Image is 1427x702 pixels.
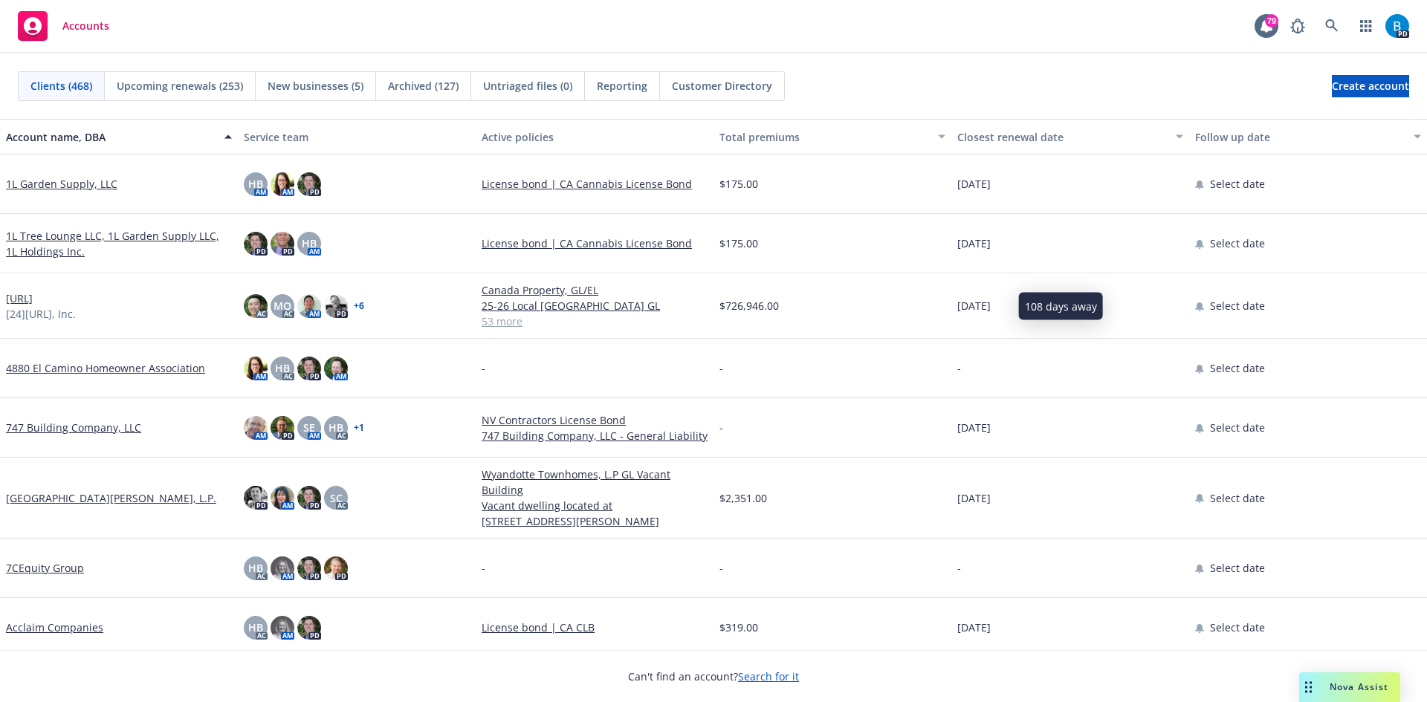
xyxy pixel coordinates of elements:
[957,235,991,251] span: [DATE]
[62,20,109,32] span: Accounts
[6,228,232,259] a: 1L Tree Lounge LLC, 1L Garden Supply LLC, 1L Holdings Inc.
[6,129,216,145] div: Account name, DBA
[957,420,991,435] span: [DATE]
[6,306,76,322] span: [24][URL], Inc.
[324,357,348,380] img: photo
[1330,680,1388,693] span: Nova Assist
[476,119,713,155] button: Active policies
[482,428,708,443] a: 747 Building Company, LLC - General Liability
[482,620,708,635] a: License bond | CA CLB
[297,556,321,580] img: photo
[482,560,485,576] span: -
[6,490,216,506] a: [GEOGRAPHIC_DATA][PERSON_NAME], L.P.
[719,129,929,145] div: Total premiums
[271,172,294,196] img: photo
[302,235,317,251] span: HB
[1210,176,1265,192] span: Select date
[6,290,33,306] a: [URL]
[482,235,708,251] a: License bond | CA Cannabis License Bond
[957,620,991,635] span: [DATE]
[117,78,243,94] span: Upcoming renewals (253)
[482,313,708,329] a: 53 more
[297,172,321,196] img: photo
[719,620,758,635] span: $319.00
[597,78,647,94] span: Reporting
[271,232,294,256] img: photo
[244,357,268,380] img: photo
[248,176,263,192] span: HB
[1265,14,1278,27] div: 79
[6,420,141,435] a: 747 Building Company, LLC
[1332,75,1409,97] a: Create account
[482,360,485,376] span: -
[244,486,268,510] img: photo
[244,232,268,256] img: photo
[957,129,1167,145] div: Closest renewal date
[719,235,758,251] span: $175.00
[738,669,799,683] a: Search for it
[1210,360,1265,376] span: Select date
[274,298,291,313] span: MQ
[957,176,991,192] span: [DATE]
[482,282,708,298] a: Canada Property, GL/EL
[1210,490,1265,506] span: Select date
[957,490,991,506] span: [DATE]
[482,298,708,313] a: 25-26 Local [GEOGRAPHIC_DATA] GL
[1210,420,1265,435] span: Select date
[719,420,723,435] span: -
[1210,620,1265,635] span: Select date
[482,176,708,192] a: License bond | CA Cannabis License Bond
[303,420,315,435] span: SE
[1317,11,1347,41] a: Search
[482,498,708,529] a: Vacant dwelling located at [STREET_ADDRESS][PERSON_NAME]
[324,294,348,318] img: photo
[297,486,321,510] img: photo
[1351,11,1381,41] a: Switch app
[6,620,103,635] a: Acclaim Companies
[238,119,476,155] button: Service team
[354,302,364,311] a: + 6
[628,669,799,684] span: Can't find an account?
[1332,72,1409,100] span: Create account
[957,298,991,313] span: [DATE]
[30,78,92,94] span: Clients (468)
[248,620,263,635] span: HB
[482,129,708,145] div: Active policies
[1210,560,1265,576] span: Select date
[1283,11,1313,41] a: Report a Bug
[713,119,951,155] button: Total premiums
[482,467,708,498] a: Wyandotte Townhomes, L.P GL Vacant Building
[1385,14,1409,38] img: photo
[330,490,343,506] span: SC
[354,423,364,432] a: + 1
[719,490,767,506] span: $2,351.00
[297,616,321,640] img: photo
[1210,235,1265,251] span: Select date
[388,78,459,94] span: Archived (127)
[271,556,294,580] img: photo
[244,129,470,145] div: Service team
[275,360,290,376] span: HB
[329,420,343,435] span: HB
[6,176,117,192] a: 1L Garden Supply, LLC
[957,560,961,576] span: -
[1299,672,1400,702] button: Nova Assist
[6,360,205,376] a: 4880 El Camino Homeowner Association
[719,176,758,192] span: $175.00
[957,360,961,376] span: -
[244,294,268,318] img: photo
[1210,298,1265,313] span: Select date
[1195,129,1405,145] div: Follow up date
[244,416,268,440] img: photo
[6,560,84,576] a: 7CEquity Group
[672,78,772,94] span: Customer Directory
[1189,119,1427,155] button: Follow up date
[271,486,294,510] img: photo
[719,560,723,576] span: -
[482,412,708,428] a: NV Contractors License Bond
